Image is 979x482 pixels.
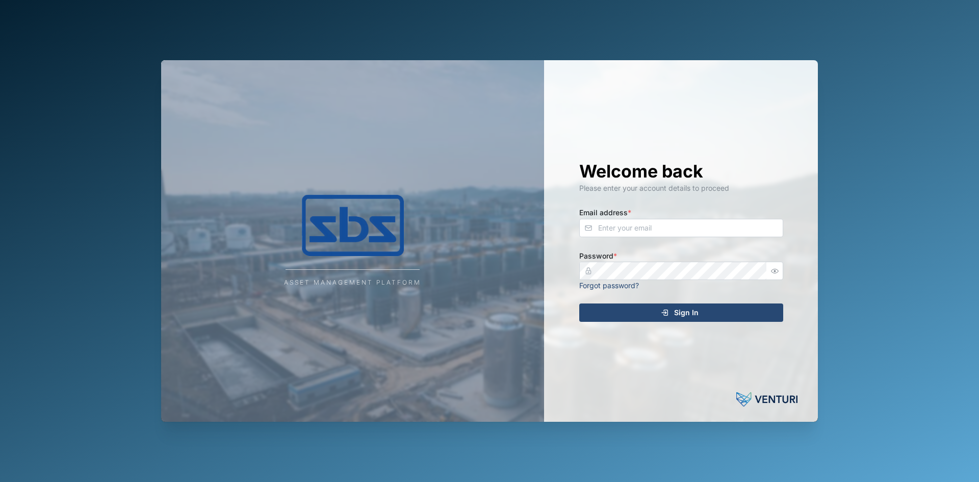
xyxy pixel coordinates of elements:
[579,303,783,322] button: Sign In
[251,195,455,256] img: Company Logo
[579,219,783,237] input: Enter your email
[579,281,639,290] a: Forgot password?
[736,389,797,410] img: Powered by: Venturi
[579,183,783,194] div: Please enter your account details to proceed
[284,278,421,288] div: Asset Management Platform
[579,250,617,262] label: Password
[674,304,699,321] span: Sign In
[579,207,631,218] label: Email address
[579,160,783,183] h1: Welcome back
